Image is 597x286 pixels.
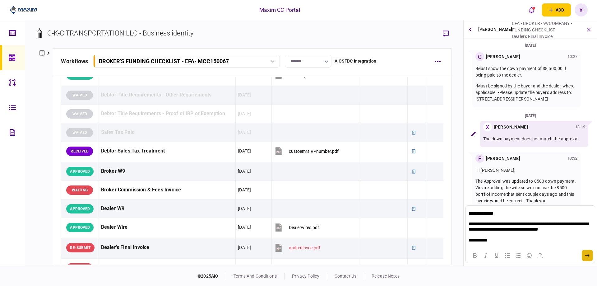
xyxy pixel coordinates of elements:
[66,263,93,273] div: WAITING
[483,136,585,142] p: The down payment does not match the approval
[512,33,580,40] div: Dealer's Final Invoice
[289,245,320,250] div: updtedinvce.pdf
[238,187,251,193] div: [DATE]
[238,244,251,251] div: [DATE]
[66,147,93,156] div: RECEIVED
[93,55,280,68] button: BROKER'S FUNDING CHECKLIST - EFA- MCC150067
[475,154,484,163] div: F
[101,88,234,102] div: Debtor Title Requirements - Other Requirements
[197,273,226,279] div: © 2025 AIO
[61,57,88,65] div: workflows
[101,107,234,121] div: Debtor Title Requirements - Proof of IRP or Exemption
[494,124,528,130] div: [PERSON_NAME]
[475,65,577,78] p: •Must show the down payment of $8,500.00 if being paid to the dealer.
[238,129,251,135] div: [DATE]
[274,241,320,255] button: updtedinvce.pdf
[47,28,193,38] div: C-K-C TRANSPORTATION LLC - Business identity
[66,223,94,232] div: APPROVED
[567,155,577,162] div: 13:32
[502,251,513,260] button: Bullet list
[542,3,571,16] button: open adding identity options
[238,205,251,212] div: [DATE]
[238,168,251,174] div: [DATE]
[483,123,492,131] div: X
[575,3,588,16] button: X
[101,202,234,216] div: Dealer W9
[101,144,234,158] div: Debtor Sales Tax Treatment
[101,183,234,197] div: Broker Commission & Fees Invoice
[466,42,595,49] div: [DATE]
[486,155,520,162] div: [PERSON_NAME]
[575,124,585,130] div: 13:19
[238,148,251,154] div: [DATE]
[475,167,577,174] p: Hi [PERSON_NAME],
[101,261,234,275] div: Dealer GPS Installation Invoice
[335,58,377,64] div: AIOSFDC Integration
[101,241,234,255] div: Dealer's Final Invoice
[289,225,319,230] div: Dealerwires.pdf
[66,243,94,252] div: RE-SUBMIT
[238,92,251,98] div: [DATE]
[9,5,37,15] img: client company logo
[486,54,520,60] div: [PERSON_NAME]
[259,6,300,14] div: Maxim CC Portal
[238,110,251,117] div: [DATE]
[478,20,512,39] div: [PERSON_NAME]
[66,109,93,119] div: WAIVED
[524,251,535,260] button: Emojis
[292,274,319,279] a: privacy policy
[234,274,277,279] a: terms and conditions
[480,251,491,260] button: Italic
[66,167,94,176] div: APPROVED
[567,54,577,60] div: 10:27
[66,128,93,137] div: WAIVED
[470,251,480,260] button: Bold
[491,251,502,260] button: Underline
[372,274,400,279] a: release notes
[525,3,538,16] button: open notifications list
[512,20,580,33] div: EFA - BROKER - W/COMPANY - FUNDING CHECKLIST
[289,149,339,154] div: custoemrsIRPnumber.pdf
[66,185,93,195] div: WAITING
[101,164,234,178] div: Broker W9
[66,204,94,213] div: APPROVED
[475,52,484,61] div: C
[101,220,234,234] div: Dealer Wire
[101,125,234,139] div: Sales Tax Paid
[66,91,93,100] div: WAIVED
[513,251,524,260] button: Numbered list
[475,83,577,102] p: •Must be signed by the buyer and the dealer, where applicable. •Please update the buyer's address...
[335,274,356,279] a: contact us
[274,144,339,158] button: custoemrsIRPnumber.pdf
[99,58,229,64] div: BROKER'S FUNDING CHECKLIST - EFA - MCC150067
[274,220,319,234] button: Dealerwires.pdf
[475,178,577,204] p: The Approval was updated to 8500 down payment. We are adding the wife so we can use the 8500 porr...
[466,112,595,119] div: [DATE]
[466,206,595,248] iframe: Rich Text Area
[238,224,251,230] div: [DATE]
